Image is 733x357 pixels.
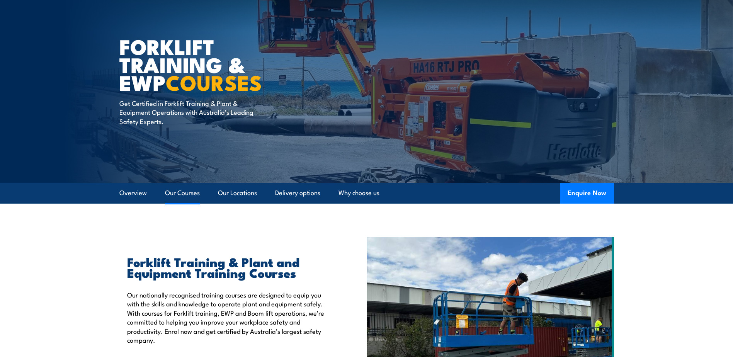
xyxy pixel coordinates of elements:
p: Our nationally recognised training courses are designed to equip you with the skills and knowledg... [127,290,331,344]
p: Get Certified in Forklift Training & Plant & Equipment Operations with Australia’s Leading Safety... [119,99,260,126]
button: Enquire Now [560,183,614,204]
a: Overview [119,183,147,203]
strong: COURSES [166,66,262,98]
a: Our Locations [218,183,257,203]
h1: Forklift Training & EWP [119,37,310,91]
a: Why choose us [338,183,379,203]
a: Our Courses [165,183,200,203]
a: Delivery options [275,183,320,203]
h2: Forklift Training & Plant and Equipment Training Courses [127,256,331,278]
